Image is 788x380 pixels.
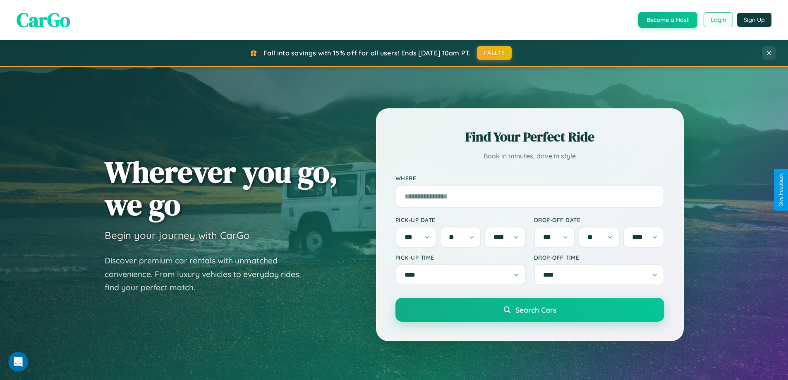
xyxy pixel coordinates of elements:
div: Give Feedback [778,173,784,207]
button: FALL15 [477,46,512,60]
p: Book in minutes, drive in style [395,150,664,162]
iframe: Intercom live chat [8,352,28,372]
span: Search Cars [515,305,556,314]
label: Where [395,174,664,182]
span: Fall into savings with 15% off for all users! Ends [DATE] 10am PT. [263,49,471,57]
button: Login [704,12,733,27]
label: Pick-up Date [395,216,526,223]
p: Discover premium car rentals with unmatched convenience. From luxury vehicles to everyday rides, ... [105,254,311,294]
button: Sign Up [737,13,771,27]
label: Pick-up Time [395,254,526,261]
button: Become a Host [638,12,697,28]
h1: Wherever you go, we go [105,155,338,221]
button: Search Cars [395,298,664,322]
label: Drop-off Date [534,216,664,223]
h3: Begin your journey with CarGo [105,229,250,241]
label: Drop-off Time [534,254,664,261]
h2: Find Your Perfect Ride [395,128,664,146]
span: CarGo [17,6,70,33]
